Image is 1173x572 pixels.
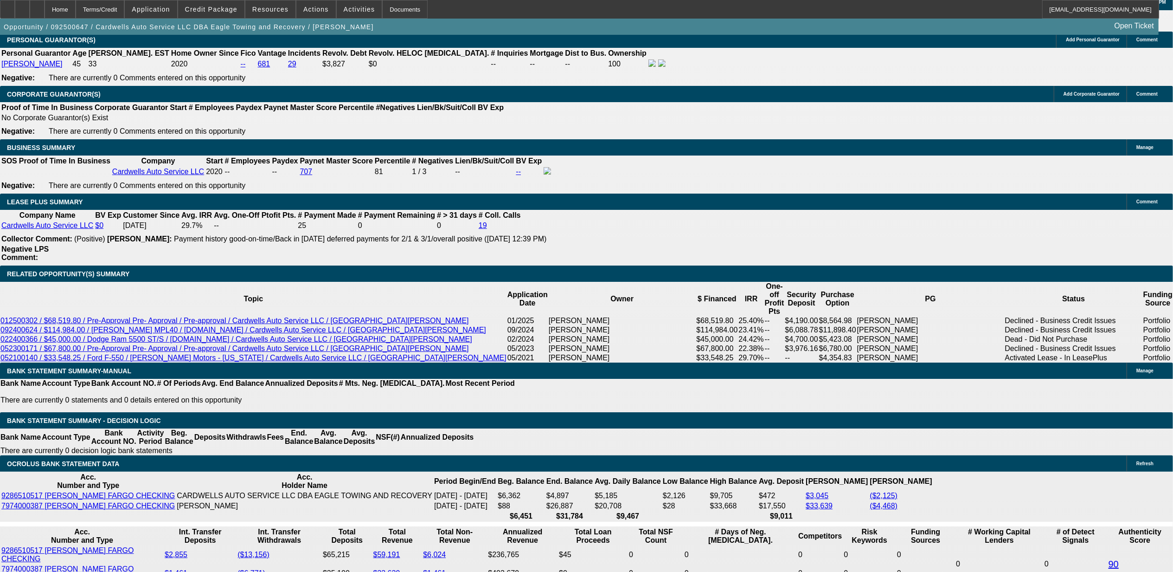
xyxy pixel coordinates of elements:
[225,168,230,175] span: --
[358,211,435,219] b: # Payment Remaining
[648,59,656,67] img: facebook-icon.png
[785,335,819,344] td: $4,700.00
[658,59,666,67] img: linkedin-icon.png
[137,429,165,446] th: Activity Period
[857,325,1005,335] td: [PERSON_NAME]
[214,211,296,219] b: Avg. One-Off Ptofit Pts.
[171,60,188,68] span: 2020
[225,157,270,165] b: # Employees
[507,325,548,335] td: 09/2024
[89,49,169,57] b: [PERSON_NAME]. EST
[1,127,35,135] b: Negative:
[497,512,545,521] th: $6,451
[870,473,933,490] th: [PERSON_NAME]
[478,104,504,111] b: BV Exp
[1111,18,1158,34] a: Open Ticket
[112,168,204,175] a: Cardwells Auto Service LLC
[434,473,496,490] th: Period Begin/End
[479,221,487,229] a: 19
[738,316,764,325] td: 25.40%
[758,501,804,511] td: $17,550
[628,546,683,564] td: 0
[594,501,661,511] td: $20,708
[7,36,96,44] span: PERSONAL GUARANTOR(S)
[322,546,372,564] td: $65,215
[1109,559,1119,569] a: 90
[857,316,1005,325] td: [PERSON_NAME]
[264,379,338,388] th: Annualized Deposits
[141,157,175,165] b: Company
[7,417,161,424] span: Bank Statement Summary - Decision Logic
[764,282,785,316] th: One-off Profit Pts
[314,429,343,446] th: Avg. Balance
[237,527,321,545] th: Int. Transfer Withdrawals
[594,512,661,521] th: $9,467
[49,127,245,135] span: There are currently 0 Comments entered on this opportunity
[497,491,545,500] td: $6,362
[806,492,828,500] a: $3,045
[1005,353,1143,363] td: Activated Lease - In LeasePlus
[339,104,374,111] b: Percentile
[530,49,564,57] b: Mortgage
[0,335,472,343] a: 022400366 / $45,000.00 / Dodge Ram 5500 ST/S / [DOMAIN_NAME] / Cardwells Auto Service LLC / [GEOG...
[0,354,506,362] a: 052100140 / $33,548.25 / Ford F-550 / [PERSON_NAME] Motors - [US_STATE] / Cardwells Auto Service ...
[1005,325,1143,335] td: Declined - Business Credit Issues
[296,0,336,18] button: Actions
[373,551,400,559] a: $59,191
[507,335,548,344] td: 02/2024
[95,211,121,219] b: BV Exp
[258,49,286,57] b: Vantage
[487,527,558,545] th: Annualized Revenue
[806,502,833,510] a: $33,639
[696,344,738,353] td: $67,800.00
[412,168,453,176] div: 1 / 3
[1064,91,1120,97] span: Add Corporate Guarantor
[1066,37,1120,42] span: Add Personal Guarantor
[558,527,628,545] th: Total Loan Proceeds
[1005,282,1143,316] th: Status
[7,367,131,375] span: BANK STATEMENT SUMMARY-MANUAL
[95,221,103,229] a: $0
[0,396,515,404] p: There are currently 0 statements and 0 details entered on this opportunity
[497,473,545,490] th: Beg. Balance
[628,527,683,545] th: Sum of the Total NSF Count and Total Overdraft Fee Count from Ocrolus
[819,316,857,325] td: $8,564.98
[955,527,1043,545] th: # Working Capital Lenders
[252,6,288,13] span: Resources
[785,353,819,363] td: --
[558,546,628,564] td: $45
[226,429,266,446] th: Withdrawls
[870,502,898,510] a: ($4,468)
[1,492,175,500] a: 9286510517 [PERSON_NAME] FARGO CHECKING
[497,501,545,511] td: $88
[375,168,410,176] div: 81
[530,59,564,69] td: --
[548,325,696,335] td: [PERSON_NAME]
[758,512,804,521] th: $9,011
[546,491,593,500] td: $4,897
[710,473,757,490] th: High Balance
[417,104,476,111] b: Lien/Bk/Suit/Coll
[176,501,433,511] td: [PERSON_NAME]
[434,501,496,511] td: [DATE] - [DATE]
[241,49,256,57] b: Fico
[758,473,804,490] th: Avg. Deposit
[322,49,367,57] b: Revolv. Debt
[1,74,35,82] b: Negative:
[507,344,548,353] td: 05/2023
[49,182,245,189] span: There are currently 0 Comments entered on this opportunity
[344,6,375,13] span: Activities
[132,6,170,13] span: Application
[400,429,474,446] th: Annualized Deposits
[819,344,857,353] td: $6,780.00
[7,198,83,206] span: LEASE PLUS SUMMARY
[1136,145,1154,150] span: Manage
[764,335,785,344] td: --
[267,429,284,446] th: Fees
[738,353,764,363] td: 29.70%
[1,103,93,112] th: Proof of Time In Business
[264,104,337,111] b: Paynet Master Score
[213,221,296,230] td: --
[0,344,469,352] a: 052300171 / $67,800.00 / Pre-Approval Pre- Approval / Pre-approval / Cardwells Auto Service LLC /...
[798,546,842,564] td: 0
